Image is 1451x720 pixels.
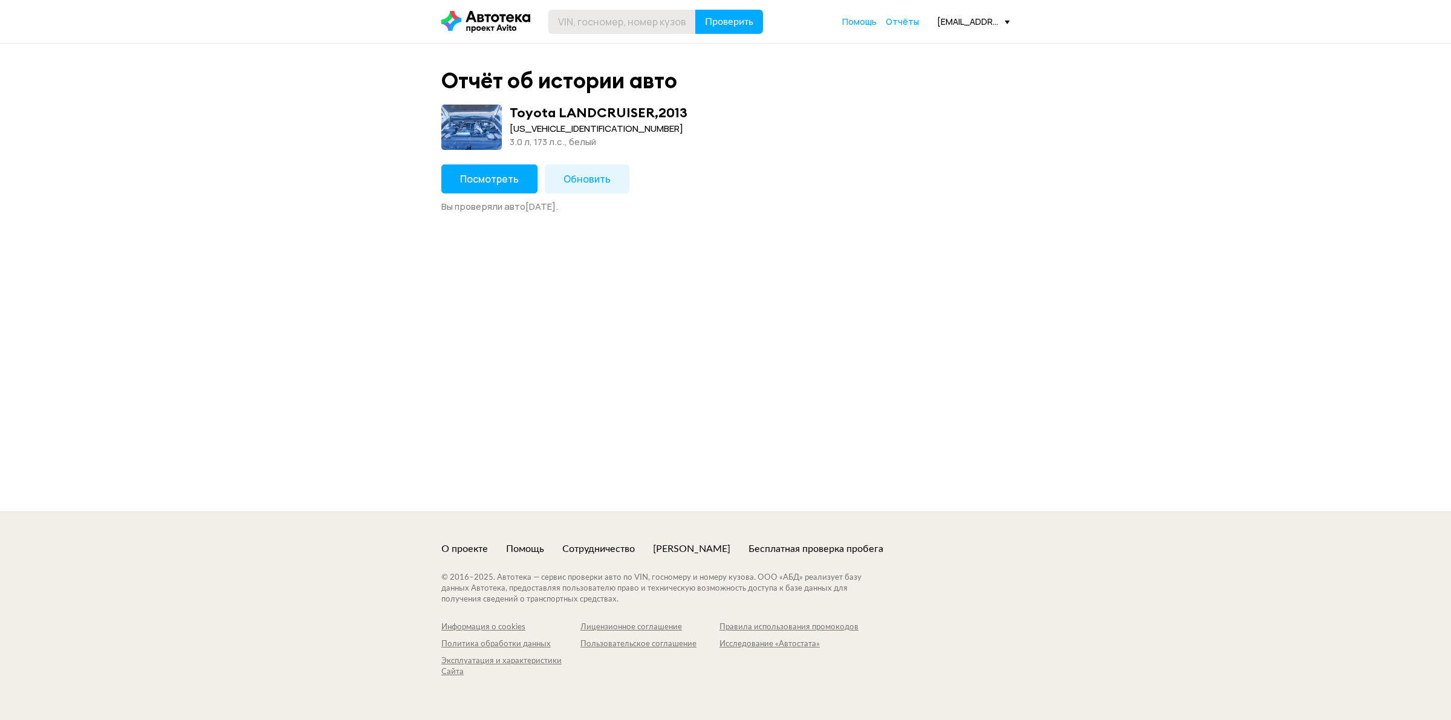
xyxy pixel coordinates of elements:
span: Посмотреть [460,172,519,186]
a: О проекте [441,542,488,556]
a: Бесплатная проверка пробега [748,542,883,556]
a: Помощь [842,16,877,28]
a: Информация о cookies [441,622,580,633]
div: © 2016– 2025 . Автотека — сервис проверки авто по VIN, госномеру и номеру кузова. ООО «АБД» реали... [441,572,886,605]
a: [PERSON_NAME] [653,542,730,556]
span: Проверить [705,17,753,27]
a: Исследование «Автостата» [719,639,859,650]
button: Обновить [545,164,629,193]
div: 3.0 л, 173 л.c., белый [510,135,687,149]
button: Проверить [695,10,763,34]
span: Помощь [842,16,877,27]
span: Обновить [563,172,611,186]
a: Помощь [506,542,544,556]
div: Отчёт об истории авто [441,68,677,94]
div: [EMAIL_ADDRESS][DOMAIN_NAME] [937,16,1010,27]
a: Отчёты [886,16,919,28]
input: VIN, госномер, номер кузова [548,10,696,34]
button: Посмотреть [441,164,537,193]
a: Политика обработки данных [441,639,580,650]
span: Отчёты [886,16,919,27]
div: Toyota LANDCRUISER , 2013 [510,105,687,120]
div: Вы проверяли авто [DATE] . [441,201,1010,213]
a: Эксплуатация и характеристики Сайта [441,656,580,678]
a: Лицензионное соглашение [580,622,719,633]
a: Пользовательское соглашение [580,639,719,650]
div: [US_VEHICLE_IDENTIFICATION_NUMBER] [510,122,687,135]
a: Правила использования промокодов [719,622,859,633]
a: Сотрудничество [562,542,635,556]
